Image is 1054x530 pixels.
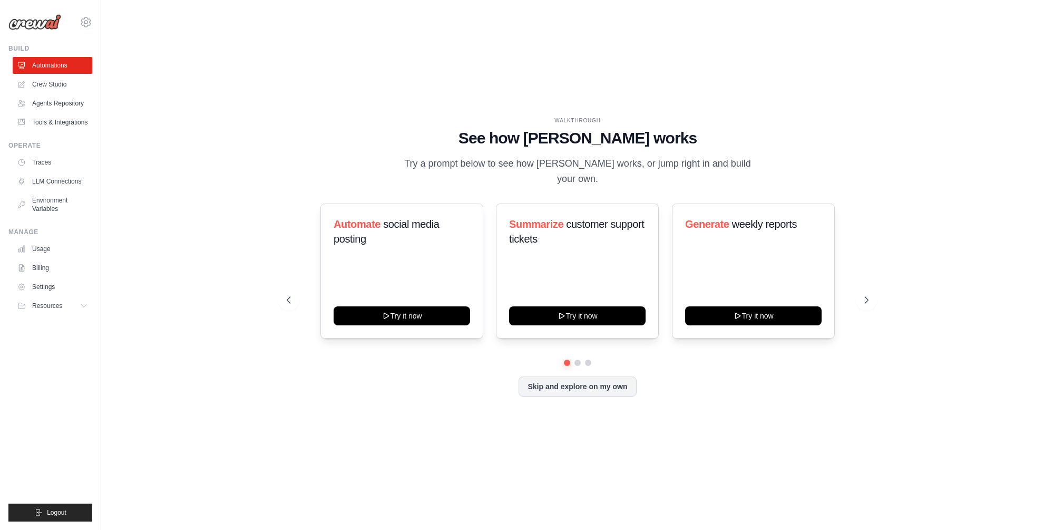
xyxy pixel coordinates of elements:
a: Billing [13,259,92,276]
div: Operate [8,141,92,150]
button: Try it now [334,306,470,325]
span: Summarize [509,218,563,230]
button: Try it now [685,306,822,325]
img: Logo [8,14,61,30]
h1: See how [PERSON_NAME] works [287,129,868,148]
a: Agents Repository [13,95,92,112]
a: Usage [13,240,92,257]
div: Manage [8,228,92,236]
span: Generate [685,218,729,230]
div: WALKTHROUGH [287,117,868,124]
span: social media posting [334,218,440,245]
span: customer support tickets [509,218,644,245]
button: Logout [8,504,92,522]
span: Resources [32,302,62,310]
button: Resources [13,297,92,314]
a: LLM Connections [13,173,92,190]
p: Try a prompt below to see how [PERSON_NAME] works, or jump right in and build your own. [401,156,755,187]
span: Automate [334,218,380,230]
div: Build [8,44,92,53]
a: Automations [13,57,92,74]
span: Logout [47,508,66,517]
a: Environment Variables [13,192,92,217]
a: Tools & Integrations [13,114,92,131]
a: Crew Studio [13,76,92,93]
a: Settings [13,278,92,295]
button: Skip and explore on my own [519,377,636,397]
span: weekly reports [731,218,796,230]
a: Traces [13,154,92,171]
button: Try it now [509,306,646,325]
